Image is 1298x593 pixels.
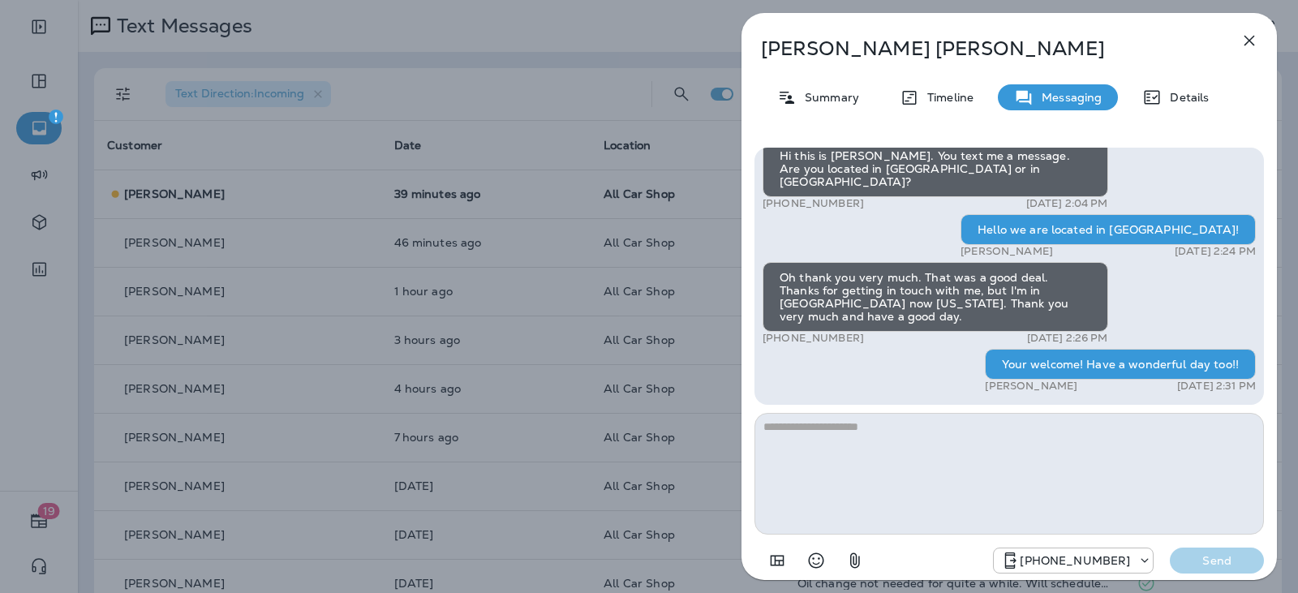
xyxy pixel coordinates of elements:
[1027,332,1108,345] p: [DATE] 2:26 PM
[985,349,1256,380] div: Your welcome! Have a wonderful day too!!
[1026,197,1108,210] p: [DATE] 2:04 PM
[763,262,1108,332] div: Oh thank you very much. That was a good deal. Thanks for getting in touch with me, but I'm in [GE...
[1162,91,1209,104] p: Details
[1034,91,1102,104] p: Messaging
[761,37,1204,60] p: [PERSON_NAME] [PERSON_NAME]
[761,544,793,577] button: Add in a premade template
[1177,380,1256,393] p: [DATE] 2:31 PM
[919,91,973,104] p: Timeline
[985,380,1077,393] p: [PERSON_NAME]
[961,214,1256,245] div: Hello we are located in [GEOGRAPHIC_DATA]!
[800,544,832,577] button: Select an emoji
[763,332,864,345] p: [PHONE_NUMBER]
[994,551,1153,570] div: +1 (689) 265-4479
[1020,554,1130,567] p: [PHONE_NUMBER]
[763,197,864,210] p: [PHONE_NUMBER]
[797,91,859,104] p: Summary
[1175,245,1256,258] p: [DATE] 2:24 PM
[763,140,1108,197] div: Hi this is [PERSON_NAME]. You text me a message. Are you located in [GEOGRAPHIC_DATA] or in [GEOG...
[961,245,1053,258] p: [PERSON_NAME]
